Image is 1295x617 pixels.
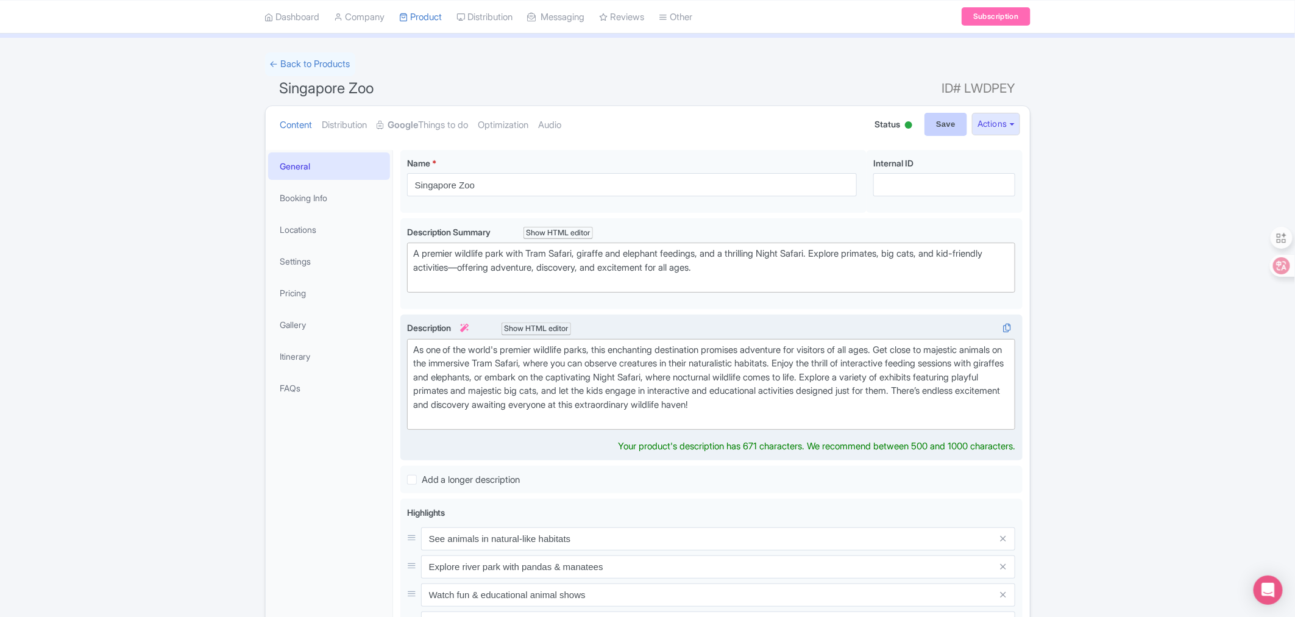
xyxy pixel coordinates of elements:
[618,440,1015,454] div: Your product's description has 671 characters. We recommend between 500 and 1000 characters.
[388,118,419,132] strong: Google
[407,158,430,168] span: Name
[903,116,915,135] div: Active
[377,106,469,144] a: GoogleThings to do
[268,374,390,402] a: FAQs
[422,474,520,485] span: Add a longer description
[268,279,390,307] a: Pricing
[268,216,390,243] a: Locations
[924,113,967,136] input: Save
[478,106,529,144] a: Optimization
[413,343,1010,426] div: As one of the world's premier wildlife parks, this enchanting destination promises adventure for ...
[972,113,1020,135] button: Actions
[268,311,390,338] a: Gallery
[962,7,1030,26] a: Subscription
[268,152,390,180] a: General
[873,158,914,168] span: Internal ID
[265,52,355,76] a: ← Back to Products
[268,248,390,275] a: Settings
[280,106,313,144] a: Content
[407,227,493,237] span: Description Summary
[502,323,572,335] div: Show HTML editor
[407,507,445,518] span: Highlights
[407,323,471,333] span: Description
[539,106,562,144] a: Audio
[268,343,390,370] a: Itinerary
[875,118,900,130] span: Status
[268,184,390,212] a: Booking Info
[523,227,594,240] div: Show HTML editor
[942,76,1016,101] span: ID# LWDPEY
[1254,576,1283,605] div: Open Intercom Messenger
[280,79,374,97] span: Singapore Zoo
[322,106,367,144] a: Distribution
[413,247,1010,288] div: A premier wildlife park with Tram Safari, giraffe and elephant feedings, and a thrilling Night Sa...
